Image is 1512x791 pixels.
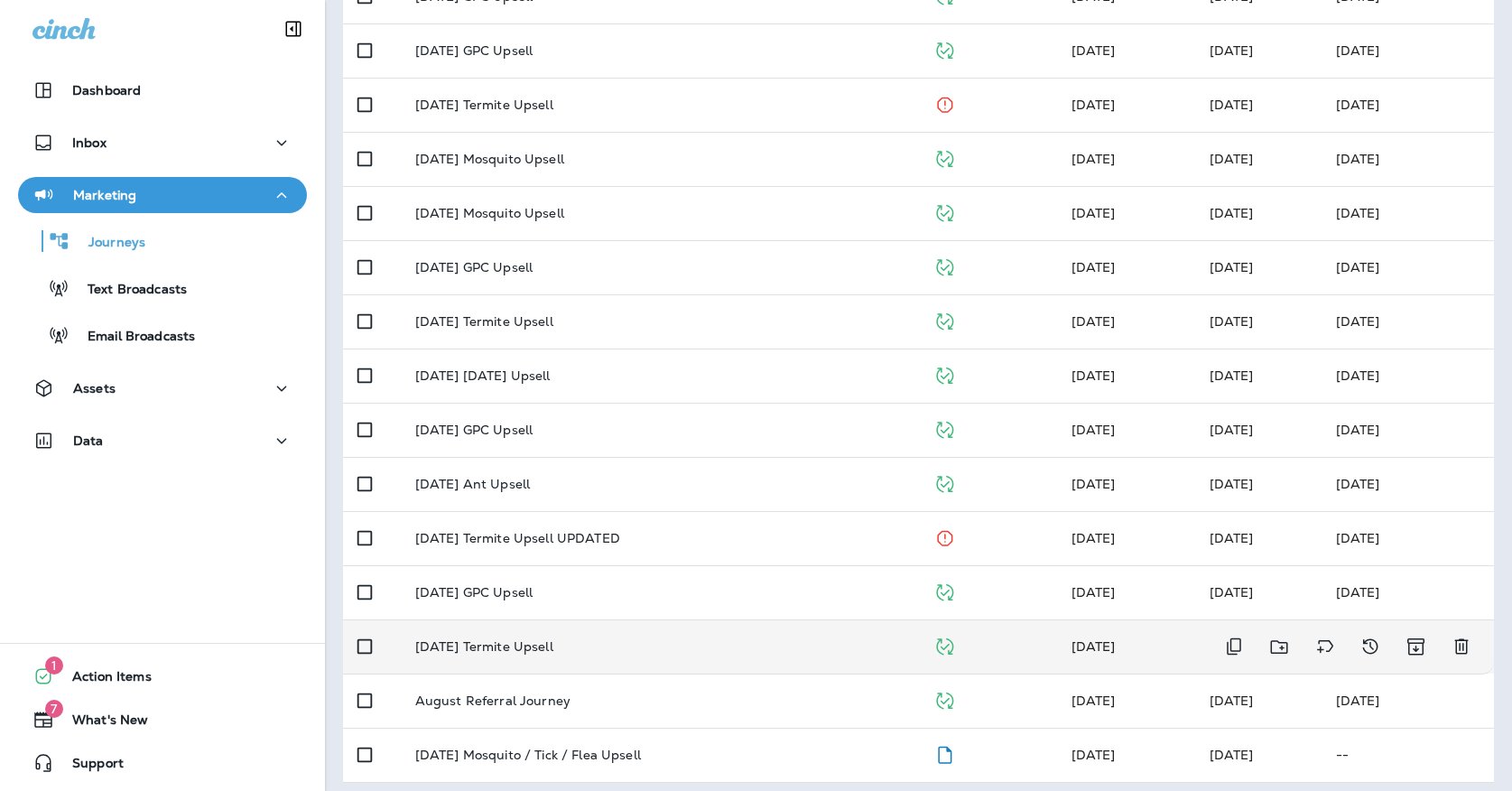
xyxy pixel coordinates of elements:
p: Journeys [70,235,145,252]
td: [DATE] [1322,132,1494,186]
p: Dashboard [72,83,141,98]
button: Assets [18,370,307,406]
button: 1Action Items [18,658,307,694]
span: Published [933,203,956,219]
span: Maddie Madonecsky [1210,584,1254,600]
p: [DATE] Termite Upsell UPDATED [415,531,620,545]
span: Maddie Madonecsky [1210,97,1254,113]
span: Jason Munk [1210,313,1254,330]
p: [DATE] GPC Upsell [415,423,533,437]
p: Assets [73,381,116,395]
span: Maddie Madonecsky [1071,259,1116,275]
td: [DATE] [1322,240,1494,294]
span: Jason Munk [1071,313,1116,330]
p: [DATE] Ant Upsell [415,477,530,491]
p: Inbox [72,135,107,150]
td: [DATE] [1322,403,1494,457]
span: Maddie Madonecsky [1071,368,1116,384]
button: Add tags [1307,628,1343,665]
span: Jason Munk [1071,422,1116,438]
button: View Changelog [1352,628,1388,665]
span: Maddie Madonecsky [1071,476,1116,492]
span: Maddie Madonecsky [1210,422,1254,438]
p: [DATE] GPC Upsell [415,43,533,58]
td: [DATE] [1322,23,1494,78]
td: [DATE] [1322,674,1494,728]
button: Data [18,423,307,459]
button: Move to folder [1261,628,1298,665]
span: Maddie Madonecsky [1210,259,1254,275]
span: Maddie Madonecsky [1071,205,1116,221]
span: Stopped [933,528,956,544]
p: [DATE] Termite Upsell [415,314,553,329]
button: Archive [1397,628,1434,665]
td: [DATE] [1322,186,1494,240]
button: Text Broadcasts [18,269,307,307]
span: Maddie Madonecsky [1210,368,1254,384]
span: Published [933,312,956,328]
span: Maddie Madonecsky [1071,151,1116,167]
span: Action Items [54,669,152,691]
span: 7 [45,700,63,718]
p: August Referral Journey [415,693,570,708]
p: -- [1336,748,1480,762]
button: Dashboard [18,72,307,108]
span: Published [933,420,956,436]
span: Published [933,582,956,599]
span: Published [933,41,956,57]
td: [DATE] [1322,565,1494,619]
span: Maddie Madonecsky [1071,584,1116,600]
span: Published [933,366,956,382]
span: Published [933,257,956,274]
p: [DATE] [DATE] Upsell [415,368,551,383]
span: Published [933,637,956,653]
span: Published [933,691,956,707]
span: 1 [45,656,63,675]
button: Marketing [18,177,307,213]
span: Maddie Madonecsky [1071,693,1116,709]
span: Support [54,756,124,777]
span: Maddie Madonecsky [1071,42,1116,59]
td: [DATE] [1322,457,1494,511]
p: Data [73,433,104,448]
button: Email Broadcasts [18,316,307,354]
button: Delete [1443,628,1480,665]
p: [DATE] Mosquito Upsell [415,152,564,166]
span: Maddie Madonecsky [1071,638,1116,655]
span: Stopped [933,95,956,111]
span: Maddie Madonecsky [1071,530,1116,546]
span: Published [933,149,956,165]
p: Marketing [73,188,136,202]
td: [DATE] [1322,78,1494,132]
button: Support [18,745,307,781]
span: Published [933,474,956,490]
span: Maddie Madonecsky [1210,476,1254,492]
p: [DATE] Termite Upsell [415,639,553,654]
p: [DATE] Termite Upsell [415,98,553,112]
button: Collapse Sidebar [268,11,319,47]
span: Draft [933,745,956,761]
span: What's New [54,712,148,734]
button: Journeys [18,222,307,260]
span: Maddie Madonecsky [1210,747,1254,763]
p: Text Broadcasts [70,282,187,299]
td: [DATE] [1322,294,1494,349]
p: [DATE] GPC Upsell [415,260,533,275]
td: [DATE] [1322,511,1494,565]
p: Email Broadcasts [70,329,195,346]
span: Maddie Madonecsky [1210,151,1254,167]
button: Inbox [18,125,307,161]
p: [DATE] GPC Upsell [415,585,533,600]
span: Maddie Madonecsky [1071,747,1116,763]
p: [DATE] Mosquito Upsell [415,206,564,220]
span: Maddie Madonecsky [1210,205,1254,221]
span: Maddie Madonecsky [1210,530,1254,546]
button: 7What's New [18,702,307,738]
span: Maddie Madonecsky [1210,42,1254,59]
td: [DATE] [1322,349,1494,403]
p: [DATE] Mosquito / Tick / Flea Upsell [415,748,641,762]
button: Duplicate [1216,628,1252,665]
span: Maddie Madonecsky [1071,97,1116,113]
span: Maddie Madonecsky [1210,693,1254,709]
